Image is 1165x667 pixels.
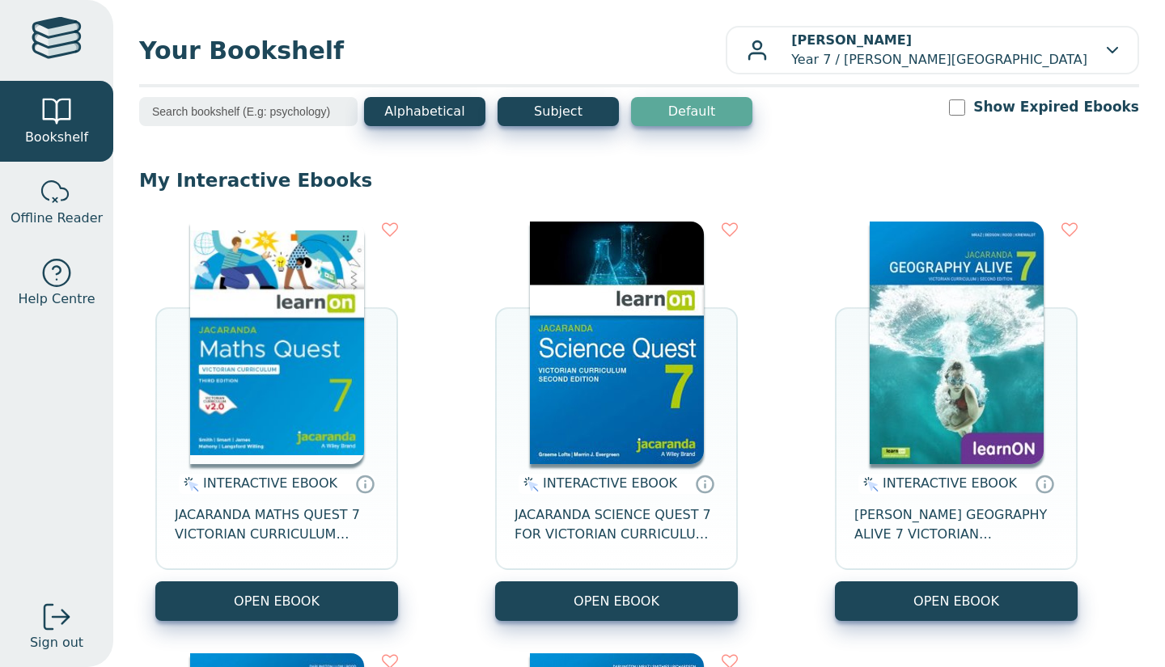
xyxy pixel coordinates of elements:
button: [PERSON_NAME]Year 7 / [PERSON_NAME][GEOGRAPHIC_DATA] [726,26,1139,74]
button: OPEN EBOOK [835,581,1078,621]
input: Search bookshelf (E.g: psychology) [139,97,358,126]
span: JACARANDA MATHS QUEST 7 VICTORIAN CURRICULUM LEARNON EBOOK 3E [175,505,379,544]
button: OPEN EBOOK [155,581,398,621]
button: Default [631,97,752,126]
span: INTERACTIVE EBOOK [543,475,677,491]
span: INTERACTIVE EBOOK [203,475,337,491]
a: Interactive eBooks are accessed online via the publisher’s portal. They contain interactive resou... [355,474,375,493]
a: Interactive eBooks are accessed online via the publisher’s portal. They contain interactive resou... [695,474,714,493]
span: Offline Reader [11,209,103,228]
a: Interactive eBooks are accessed online via the publisher’s portal. They contain interactive resou... [1035,474,1054,493]
img: cc9fd0c4-7e91-e911-a97e-0272d098c78b.jpg [870,222,1044,464]
button: Alphabetical [364,97,485,126]
label: Show Expired Ebooks [973,97,1139,117]
span: Sign out [30,633,83,652]
span: JACARANDA SCIENCE QUEST 7 FOR VICTORIAN CURRICULUM LEARNON 2E EBOOK [515,505,718,544]
span: Help Centre [18,289,95,309]
img: interactive.svg [179,475,199,494]
p: Year 7 / [PERSON_NAME][GEOGRAPHIC_DATA] [791,31,1087,70]
b: [PERSON_NAME] [791,32,912,48]
span: [PERSON_NAME] GEOGRAPHY ALIVE 7 VICTORIAN CURRICULUM LEARNON EBOOK 2E [854,505,1058,544]
span: Your Bookshelf [139,32,726,69]
img: b87b3e28-4171-4aeb-a345-7fa4fe4e6e25.jpg [190,222,364,464]
span: Bookshelf [25,128,88,147]
img: interactive.svg [519,475,539,494]
button: Subject [498,97,619,126]
span: INTERACTIVE EBOOK [883,475,1017,491]
img: interactive.svg [858,475,879,494]
p: My Interactive Ebooks [139,168,1139,192]
img: 329c5ec2-5188-ea11-a992-0272d098c78b.jpg [530,222,704,464]
button: OPEN EBOOK [495,581,738,621]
